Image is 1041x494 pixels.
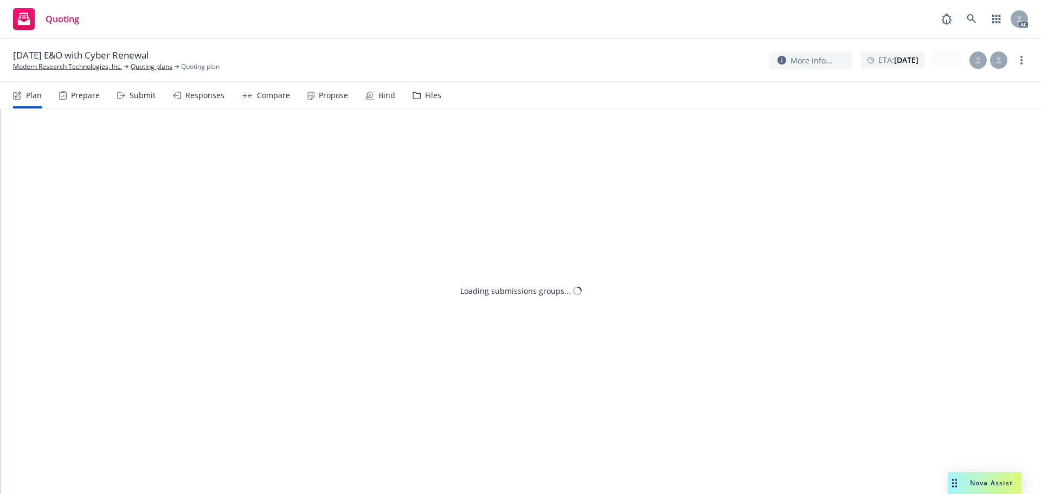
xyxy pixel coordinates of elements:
[970,478,1013,487] span: Nova Assist
[936,8,958,30] a: Report a Bug
[894,55,918,65] strong: [DATE]
[460,285,571,297] div: Loading submissions groups...
[1015,54,1028,67] a: more
[948,472,961,494] div: Drag to move
[878,54,918,66] span: ETA :
[130,91,156,100] div: Submit
[46,15,79,23] span: Quoting
[948,472,1021,494] button: Nova Assist
[181,62,220,72] span: Quoting plan
[26,91,42,100] div: Plan
[9,4,83,34] a: Quoting
[71,91,100,100] div: Prepare
[986,8,1007,30] a: Switch app
[131,62,172,72] a: Quoting plans
[257,91,290,100] div: Compare
[769,52,852,69] button: More info...
[791,55,832,66] span: More info...
[319,91,348,100] div: Propose
[961,8,982,30] a: Search
[425,91,441,100] div: Files
[185,91,224,100] div: Responses
[13,49,149,62] span: [DATE] E&O with Cyber Renewal
[378,91,395,100] div: Bind
[13,62,122,72] a: Modern Research Technologies, Inc.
